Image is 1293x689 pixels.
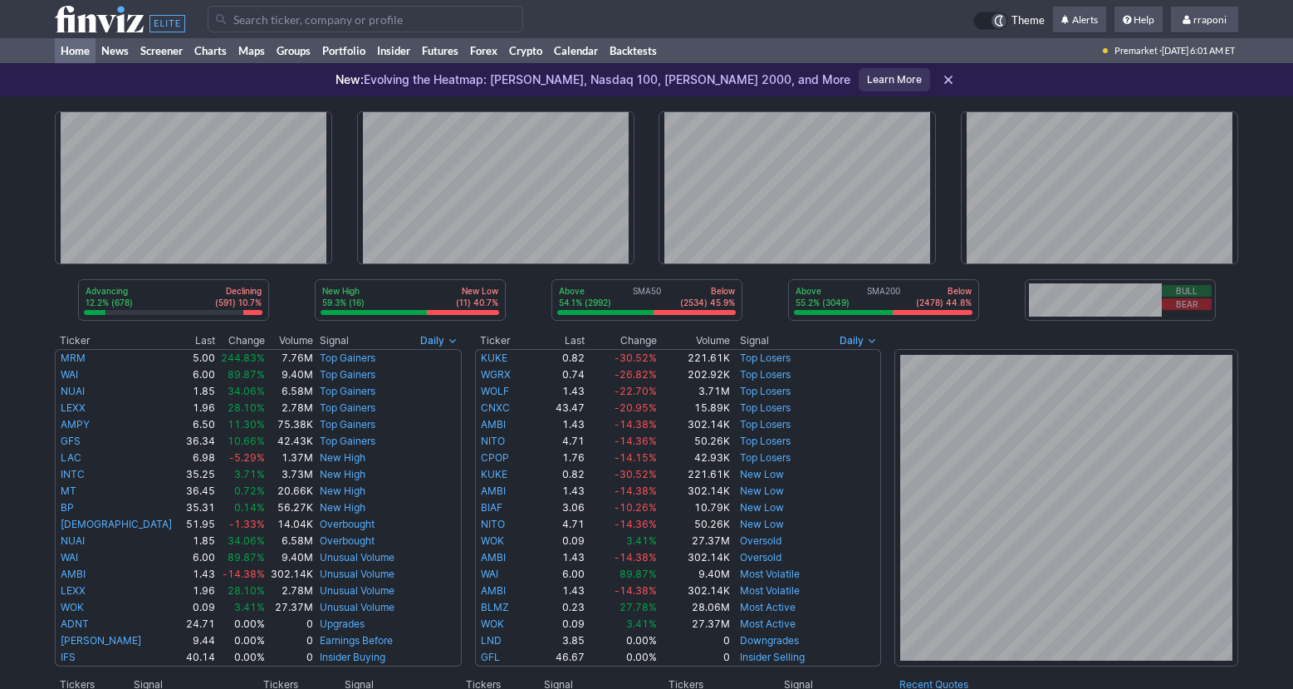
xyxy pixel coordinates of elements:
[481,352,507,364] a: KUKE
[61,551,78,564] a: WAI
[183,583,216,599] td: 1.96
[740,468,784,480] a: New Low
[320,584,394,597] a: Unusual Volume
[658,349,730,367] td: 221.61K
[585,632,658,649] td: 0.00%
[535,367,585,383] td: 0.74
[1193,13,1227,26] span: rraponi
[1114,38,1162,63] span: Premarket ·
[86,285,133,297] p: Advancing
[61,468,85,480] a: INTC
[1162,285,1212,297] button: Bull
[535,433,585,450] td: 4.71
[208,6,523,32] input: Search
[740,551,781,564] a: Oversold
[740,568,800,580] a: Most Volatile
[535,466,585,483] td: 0.82
[55,38,96,63] a: Home
[234,468,265,480] span: 3.71%
[61,534,85,547] a: NUAI
[320,518,375,530] a: Overbought
[229,518,265,530] span: -1.33%
[215,285,262,297] p: Declining
[658,332,730,349] th: Volume
[266,549,314,566] td: 9.40M
[221,352,265,364] span: 244.83%
[615,485,657,497] span: -14.38%
[658,583,730,599] td: 302.14K
[320,551,394,564] a: Unusual Volume
[535,599,585,616] td: 0.23
[61,352,86,364] a: MRM
[973,12,1045,30] a: Theme
[615,368,657,381] span: -26.82%
[320,634,393,647] a: Earnings Before
[475,332,536,349] th: Ticker
[740,634,799,647] a: Downgrades
[535,500,585,516] td: 3.06
[320,534,375,547] a: Overbought
[626,534,657,547] span: 3.41%
[615,518,657,530] span: -14.36%
[183,599,216,616] td: 0.09
[658,566,730,583] td: 9.40M
[548,38,604,63] a: Calendar
[216,332,266,349] th: Change
[615,385,657,397] span: -22.70%
[266,533,314,549] td: 6.58M
[183,616,216,632] td: 24.71
[585,332,658,349] th: Change
[481,485,506,497] a: AMBI
[183,332,216,349] th: Last
[183,367,216,383] td: 6.00
[266,367,314,383] td: 9.40M
[183,400,216,416] td: 1.96
[183,500,216,516] td: 35.31
[61,385,85,397] a: NUAI
[456,297,498,308] p: (11) 40.7%
[557,285,737,310] div: SMA50
[266,516,314,533] td: 14.04K
[680,285,735,297] p: Below
[658,383,730,400] td: 3.71M
[183,349,216,367] td: 5.00
[234,485,265,497] span: 0.72%
[740,334,769,347] span: Signal
[1162,38,1235,63] span: [DATE] 6:01 AM ET
[859,68,930,91] a: Learn More
[266,599,314,616] td: 27.37M
[740,534,781,547] a: Oversold
[234,501,265,514] span: 0.14%
[481,501,502,514] a: BIAF
[55,332,183,349] th: Ticker
[228,551,265,564] span: 89.87%
[503,38,548,63] a: Crypto
[535,549,585,566] td: 1.43
[740,601,796,613] a: Most Active
[335,72,364,86] span: New:
[266,500,314,516] td: 56.27K
[658,466,730,483] td: 221.61K
[481,568,498,580] a: WAI
[183,549,216,566] td: 6.00
[615,501,657,514] span: -10.26%
[266,466,314,483] td: 3.73M
[183,466,216,483] td: 35.25
[615,401,657,414] span: -20.95%
[320,352,375,364] a: Top Gainers
[420,332,444,349] span: Daily
[61,485,76,497] a: MT
[61,368,78,381] a: WAI
[658,549,730,566] td: 302.14K
[320,568,394,580] a: Unusual Volume
[740,352,791,364] a: Top Losers
[535,450,585,466] td: 1.76
[835,332,881,349] button: Signals interval
[320,418,375,431] a: Top Gainers
[535,632,585,649] td: 3.85
[740,368,791,381] a: Top Losers
[61,568,86,580] a: AMBI
[320,468,365,480] a: New High
[535,533,585,549] td: 0.09
[183,383,216,400] td: 1.85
